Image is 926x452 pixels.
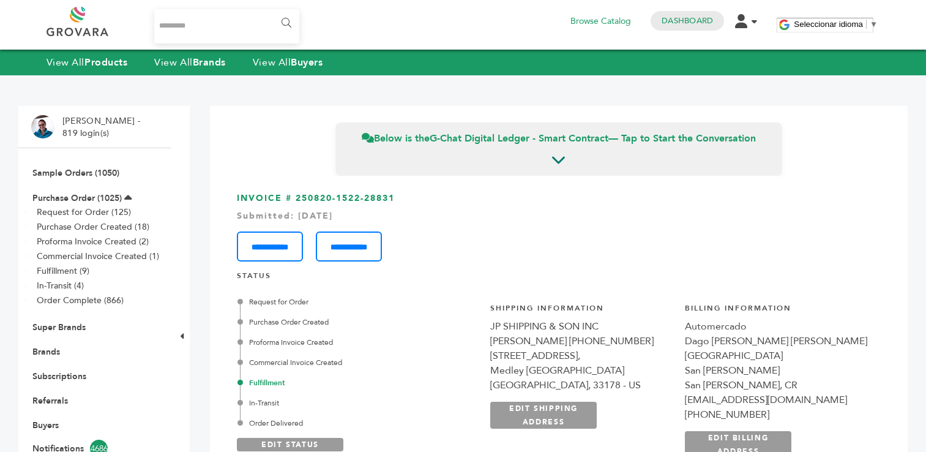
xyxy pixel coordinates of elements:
strong: Products [84,56,127,69]
a: Purchase Order (1025) [32,192,122,204]
div: San [PERSON_NAME], CR [685,378,867,393]
div: [PERSON_NAME] [PHONE_NUMBER] [490,334,673,348]
div: Automercado [685,319,867,334]
input: Search... [154,9,299,43]
div: In-Transit [240,397,462,409]
div: Proforma Invoice Created [240,337,462,348]
span: Below is the — Tap to Start the Conversation [362,132,756,145]
a: In-Transit (4) [37,280,84,292]
a: Super Brands [32,322,86,333]
a: EDIT SHIPPING ADDRESS [490,402,597,429]
a: Referrals [32,395,68,407]
strong: Buyers [291,56,323,69]
h4: Shipping Information [490,303,673,320]
a: Buyers [32,420,59,431]
a: View AllProducts [47,56,128,69]
span: Seleccionar idioma [794,20,863,29]
li: [PERSON_NAME] - 819 login(s) [62,115,143,139]
div: San [PERSON_NAME] [685,363,867,378]
div: Fulfillment [240,377,462,388]
h3: INVOICE # 250820-1522-28831 [237,192,881,262]
a: Purchase Order Created (18) [37,221,149,233]
a: Dashboard [662,15,713,26]
div: Dago [PERSON_NAME] [PERSON_NAME] [685,334,867,348]
span: ▼ [870,20,878,29]
div: Request for Order [240,296,462,307]
div: Purchase Order Created [240,317,462,328]
div: Submitted: [DATE] [237,210,881,222]
a: Seleccionar idioma​ [794,20,878,29]
div: [STREET_ADDRESS], [490,348,673,363]
a: EDIT STATUS [237,438,343,451]
div: Commercial Invoice Created [240,357,462,368]
a: Request for Order (125) [37,206,131,218]
a: Commercial Invoice Created (1) [37,250,159,262]
a: Browse Catalog [570,15,631,28]
a: Proforma Invoice Created (2) [37,236,149,247]
a: View AllBuyers [253,56,323,69]
div: [PHONE_NUMBER] [685,407,867,422]
a: Order Complete (866) [37,295,124,306]
div: Medley [GEOGRAPHIC_DATA] [490,363,673,378]
div: [GEOGRAPHIC_DATA], 33178 - US [490,378,673,393]
h4: Billing Information [685,303,867,320]
a: Brands [32,346,60,358]
div: JP SHIPPING & SON INC [490,319,673,334]
strong: G-Chat Digital Ledger - Smart Contract [430,132,608,145]
a: Fulfillment (9) [37,265,89,277]
h4: STATUS [237,271,881,287]
strong: Brands [193,56,226,69]
div: Order Delivered [240,418,462,429]
a: Subscriptions [32,371,86,382]
a: View AllBrands [154,56,226,69]
a: Sample Orders (1050) [32,167,119,179]
div: [EMAIL_ADDRESS][DOMAIN_NAME] [685,393,867,407]
div: [GEOGRAPHIC_DATA] [685,348,867,363]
